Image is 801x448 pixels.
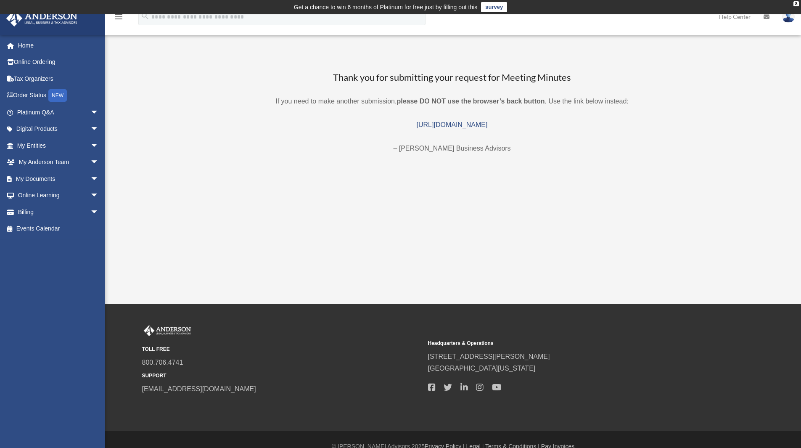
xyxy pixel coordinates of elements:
[793,1,799,6] div: close
[6,121,111,138] a: Digital Productsarrow_drop_down
[138,143,767,154] p: – [PERSON_NAME] Business Advisors
[90,137,107,154] span: arrow_drop_down
[138,95,767,107] p: If you need to make another submission, . Use the link below instead:
[90,187,107,204] span: arrow_drop_down
[481,2,507,12] a: survey
[114,15,124,22] a: menu
[4,10,80,27] img: Anderson Advisors Platinum Portal
[428,365,536,372] a: [GEOGRAPHIC_DATA][US_STATE]
[428,353,550,360] a: [STREET_ADDRESS][PERSON_NAME]
[782,11,795,23] img: User Pic
[114,12,124,22] i: menu
[6,154,111,171] a: My Anderson Teamarrow_drop_down
[417,121,488,128] a: [URL][DOMAIN_NAME]
[6,187,111,204] a: Online Learningarrow_drop_down
[90,154,107,171] span: arrow_drop_down
[294,2,478,12] div: Get a chance to win 6 months of Platinum for free just by filling out this
[6,37,111,54] a: Home
[48,89,67,102] div: NEW
[142,359,183,366] a: 800.706.4741
[6,104,111,121] a: Platinum Q&Aarrow_drop_down
[428,339,708,348] small: Headquarters & Operations
[397,98,545,105] b: please DO NOT use the browser’s back button
[90,104,107,121] span: arrow_drop_down
[6,87,111,104] a: Order StatusNEW
[138,71,767,84] h3: Thank you for submitting your request for Meeting Minutes
[6,137,111,154] a: My Entitiesarrow_drop_down
[140,11,150,21] i: search
[142,371,422,380] small: SUPPORT
[90,204,107,221] span: arrow_drop_down
[6,170,111,187] a: My Documentsarrow_drop_down
[6,204,111,220] a: Billingarrow_drop_down
[6,220,111,237] a: Events Calendar
[6,70,111,87] a: Tax Organizers
[142,385,256,392] a: [EMAIL_ADDRESS][DOMAIN_NAME]
[142,325,193,336] img: Anderson Advisors Platinum Portal
[90,121,107,138] span: arrow_drop_down
[142,345,422,354] small: TOLL FREE
[6,54,111,71] a: Online Ordering
[90,170,107,188] span: arrow_drop_down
